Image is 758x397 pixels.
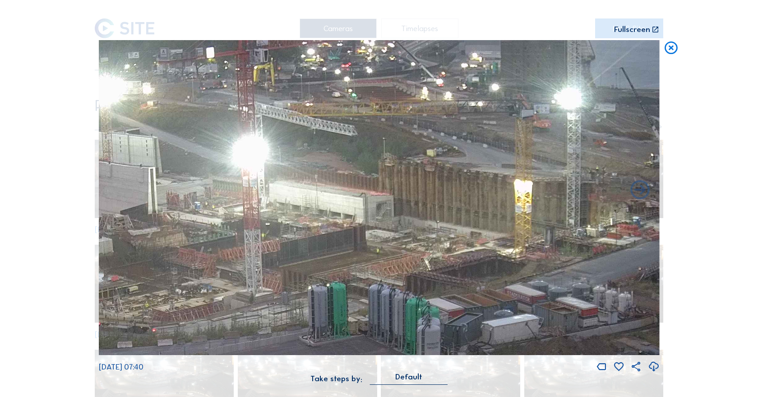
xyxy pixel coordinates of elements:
[310,375,362,383] div: Take steps by:
[614,26,650,34] div: Fullscreen
[395,373,422,381] div: Default
[106,179,130,202] i: Forward
[99,362,143,372] span: [DATE] 07:40
[99,40,660,355] img: Image
[629,179,652,202] i: Back
[370,373,447,384] div: Default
